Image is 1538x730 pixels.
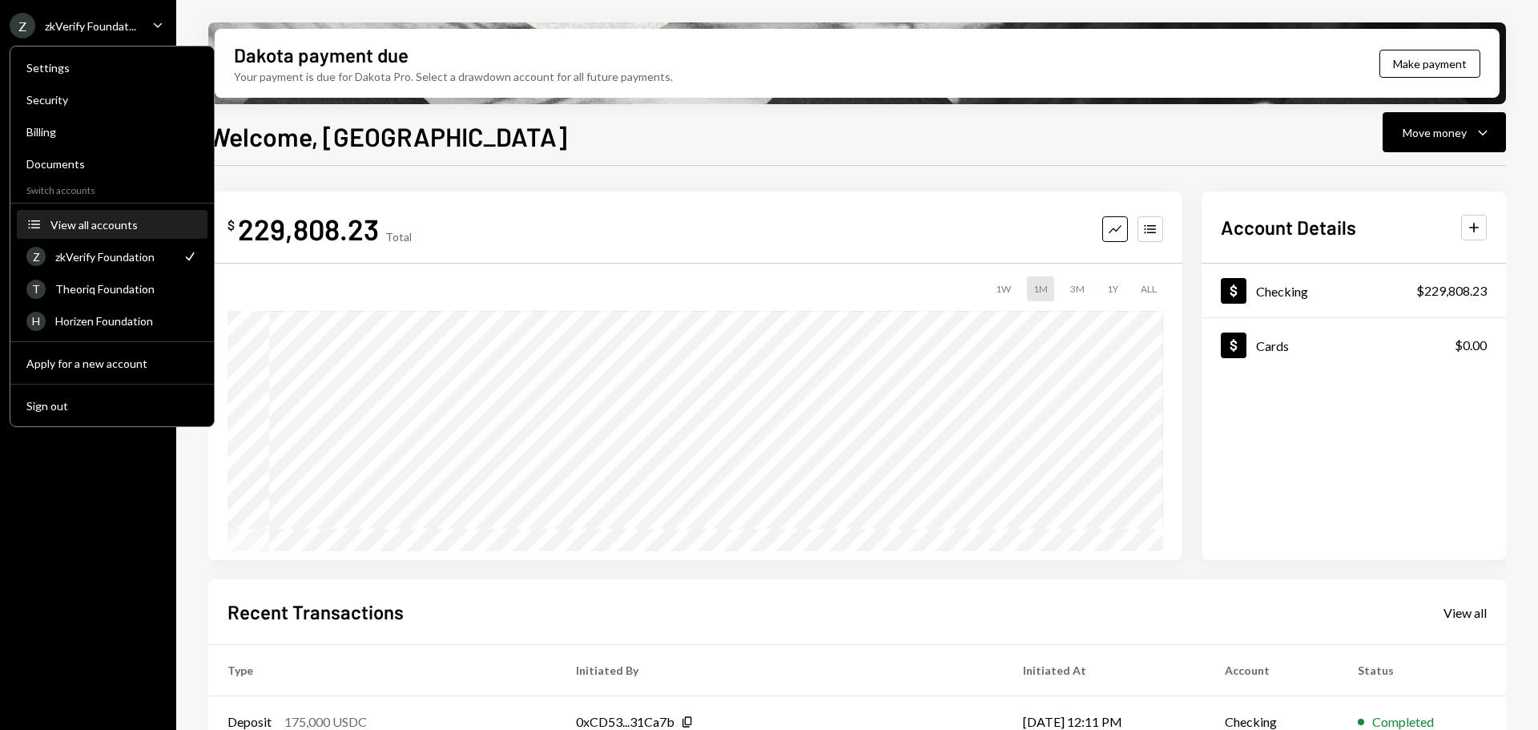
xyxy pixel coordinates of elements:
[1379,50,1480,78] button: Make payment
[1206,645,1339,696] th: Account
[227,599,404,625] h2: Recent Transactions
[1064,276,1091,301] div: 3M
[26,61,198,75] div: Settings
[989,276,1017,301] div: 1W
[238,211,379,247] div: 229,808.23
[1134,276,1163,301] div: ALL
[234,68,673,85] div: Your payment is due for Dakota Pro. Select a drawdown account for all future payments.
[1383,112,1506,152] button: Move money
[10,181,214,196] div: Switch accounts
[1455,336,1487,355] div: $0.00
[17,117,207,146] a: Billing
[17,85,207,114] a: Security
[1443,605,1487,621] div: View all
[17,392,207,421] button: Sign out
[227,217,235,233] div: $
[17,211,207,240] button: View all accounts
[50,218,198,232] div: View all accounts
[17,349,207,378] button: Apply for a new account
[17,53,207,82] a: Settings
[1256,338,1289,353] div: Cards
[1004,645,1206,696] th: Initiated At
[45,19,136,33] div: zkVerify Foundat...
[234,42,409,68] div: Dakota payment due
[26,280,46,299] div: T
[1202,318,1506,372] a: Cards$0.00
[1443,603,1487,621] a: View all
[1416,281,1487,300] div: $229,808.23
[208,120,567,152] h1: Welcome, [GEOGRAPHIC_DATA]
[55,250,172,264] div: zkVerify Foundation
[17,149,207,178] a: Documents
[1101,276,1125,301] div: 1Y
[55,282,198,296] div: Theoriq Foundation
[26,399,198,413] div: Sign out
[17,306,207,335] a: HHorizen Foundation
[208,645,557,696] th: Type
[1256,284,1308,299] div: Checking
[55,314,198,328] div: Horizen Foundation
[1202,264,1506,317] a: Checking$229,808.23
[557,645,1004,696] th: Initiated By
[26,357,198,370] div: Apply for a new account
[26,125,198,139] div: Billing
[10,13,35,38] div: Z
[1221,214,1356,240] h2: Account Details
[26,157,198,171] div: Documents
[17,274,207,303] a: TTheoriq Foundation
[1027,276,1054,301] div: 1M
[26,93,198,107] div: Security
[26,312,46,331] div: H
[1339,645,1507,696] th: Status
[385,230,412,244] div: Total
[1403,124,1467,141] div: Move money
[26,247,46,266] div: Z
